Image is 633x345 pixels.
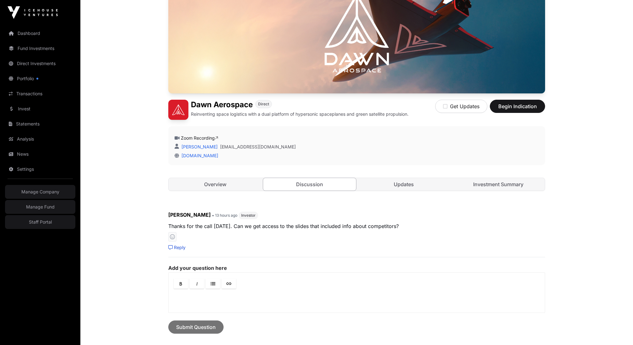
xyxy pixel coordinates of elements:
img: Dawn Aerospace [168,100,188,120]
a: [DOMAIN_NAME] [179,153,218,158]
label: Add your question here [168,265,545,271]
a: Manage Fund [5,200,75,214]
a: Dashboard [5,26,75,40]
a: Bold [174,278,188,289]
a: Manage Company [5,185,75,199]
p: Reinventing space logistics with a dual platform of hypersonic spaceplanes and green satellite pr... [191,111,408,117]
p: Thanks for the call [DATE]. Can we get access to the slides that included info about competitors? [168,222,545,231]
a: Analysis [5,132,75,146]
h1: Dawn Aerospace [191,100,253,110]
span: Direct [258,102,269,107]
a: Investment Summary [452,178,545,191]
a: Settings [5,162,75,176]
span: [PERSON_NAME] [168,212,211,218]
a: Transactions [5,87,75,101]
a: Staff Portal [5,215,75,229]
a: Updates [357,178,451,191]
img: Icehouse Ventures Logo [8,6,58,19]
span: Begin Indication [498,103,537,110]
a: Reply [168,244,186,251]
a: Begin Indication [490,106,545,112]
a: Discussion [263,178,357,191]
a: Statements [5,117,75,131]
a: Fund Investments [5,42,75,55]
button: Get Updates [435,100,487,113]
a: Zoom Recording [181,135,218,141]
a: [PERSON_NAME] [180,144,218,149]
span: • 13 hours ago [212,213,237,218]
a: Invest [5,102,75,116]
a: Link [222,278,236,289]
iframe: Chat Widget [602,315,633,345]
nav: Tabs [169,178,545,191]
a: [EMAIL_ADDRESS][DOMAIN_NAME] [220,144,296,150]
span: Investor [241,213,256,218]
a: Direct Investments [5,57,75,70]
a: Lists [206,278,220,289]
a: Portfolio [5,72,75,86]
a: Italic [190,278,204,289]
button: Begin Indication [490,100,545,113]
a: News [5,147,75,161]
a: Overview [169,178,262,191]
